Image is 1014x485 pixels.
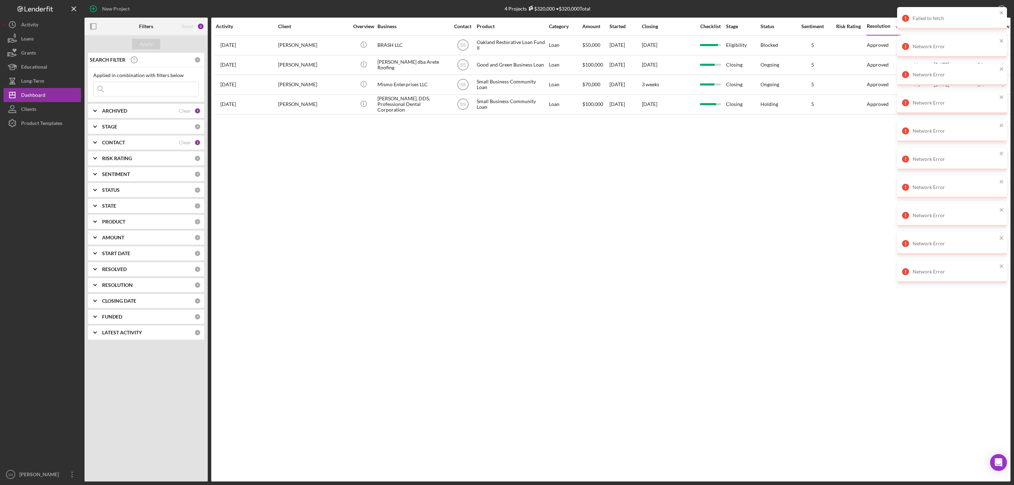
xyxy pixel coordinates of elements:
[21,88,45,104] div: Dashboard
[726,36,760,55] div: Eligibility
[582,36,609,55] div: $50,000
[377,36,448,55] div: BRASH LLC
[999,179,1004,185] button: close
[21,46,36,62] div: Grants
[4,102,81,116] button: Clients
[460,63,465,68] text: SS
[194,298,201,304] div: 0
[999,10,1004,17] button: close
[999,66,1004,73] button: close
[377,56,448,74] div: [PERSON_NAME] dba Arete Roofing
[194,282,201,288] div: 0
[642,81,659,87] time: 3 weeks
[582,95,609,114] div: $100,000
[102,235,124,240] b: AMOUNT
[84,2,137,16] button: New Project
[913,269,997,275] div: Network Error
[477,95,547,114] div: Small Business Community Loan
[609,36,641,55] div: [DATE]
[93,73,199,78] div: Applied in combination with filters below
[549,75,582,94] div: Loan
[350,24,377,29] div: Overview
[642,62,657,68] time: [DATE]
[102,298,136,304] b: CLOSING DATE
[999,151,1004,157] button: close
[978,2,993,16] div: Export
[278,75,349,94] div: [PERSON_NAME]
[549,56,582,74] div: Loan
[377,24,448,29] div: Business
[505,6,590,12] div: 4 Projects • $320,000 Total
[999,263,1004,270] button: close
[477,24,547,29] div: Product
[8,473,13,477] text: SS
[21,60,47,76] div: Educational
[913,241,997,246] div: Network Error
[197,23,204,30] div: 2
[999,94,1004,101] button: close
[867,42,889,48] div: Approved
[194,187,201,193] div: 0
[220,62,236,68] time: 2025-08-12 22:26
[4,32,81,46] a: Loans
[642,101,657,107] time: [DATE]
[760,82,779,87] div: Ongoing
[4,74,81,88] button: Long-Term
[867,82,889,87] div: Approved
[4,88,81,102] button: Dashboard
[194,234,201,241] div: 0
[194,329,201,336] div: 0
[194,314,201,320] div: 0
[4,116,81,130] button: Product Templates
[549,95,582,114] div: Loan
[102,108,127,114] b: ARCHIVED
[21,116,62,132] div: Product Templates
[102,140,125,145] b: CONTACT
[102,171,130,177] b: SENTIMENT
[726,75,760,94] div: Closing
[999,122,1004,129] button: close
[695,24,725,29] div: Checklist
[4,46,81,60] button: Grants
[194,124,201,130] div: 0
[460,82,465,87] text: SS
[132,39,160,49] button: Apply
[21,32,34,48] div: Loans
[582,75,609,94] div: $70,000
[726,24,760,29] div: Stage
[867,101,889,107] div: Approved
[582,56,609,74] div: $100,000
[4,467,81,481] button: SS[PERSON_NAME]
[102,314,122,320] b: FUNDED
[609,24,641,29] div: Started
[194,266,201,272] div: 0
[216,24,277,29] div: Activity
[460,43,465,48] text: SS
[913,15,997,21] div: Failed to fetch
[913,72,997,77] div: Network Error
[194,250,201,257] div: 0
[913,156,997,162] div: Network Error
[194,219,201,225] div: 0
[220,101,236,107] time: 2025-09-11 15:19
[102,219,125,225] b: PRODUCT
[4,60,81,74] a: Educational
[102,203,116,209] b: STATE
[999,235,1004,242] button: close
[971,2,1010,16] button: Export
[527,6,555,12] div: $320,000
[220,42,236,48] time: 2025-09-16 20:08
[18,467,63,483] div: [PERSON_NAME]
[194,171,201,177] div: 0
[139,24,153,29] b: Filters
[642,42,657,48] time: [DATE]
[795,62,830,68] div: 5
[4,18,81,32] button: Activity
[179,140,191,145] div: Clear
[102,2,130,16] div: New Project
